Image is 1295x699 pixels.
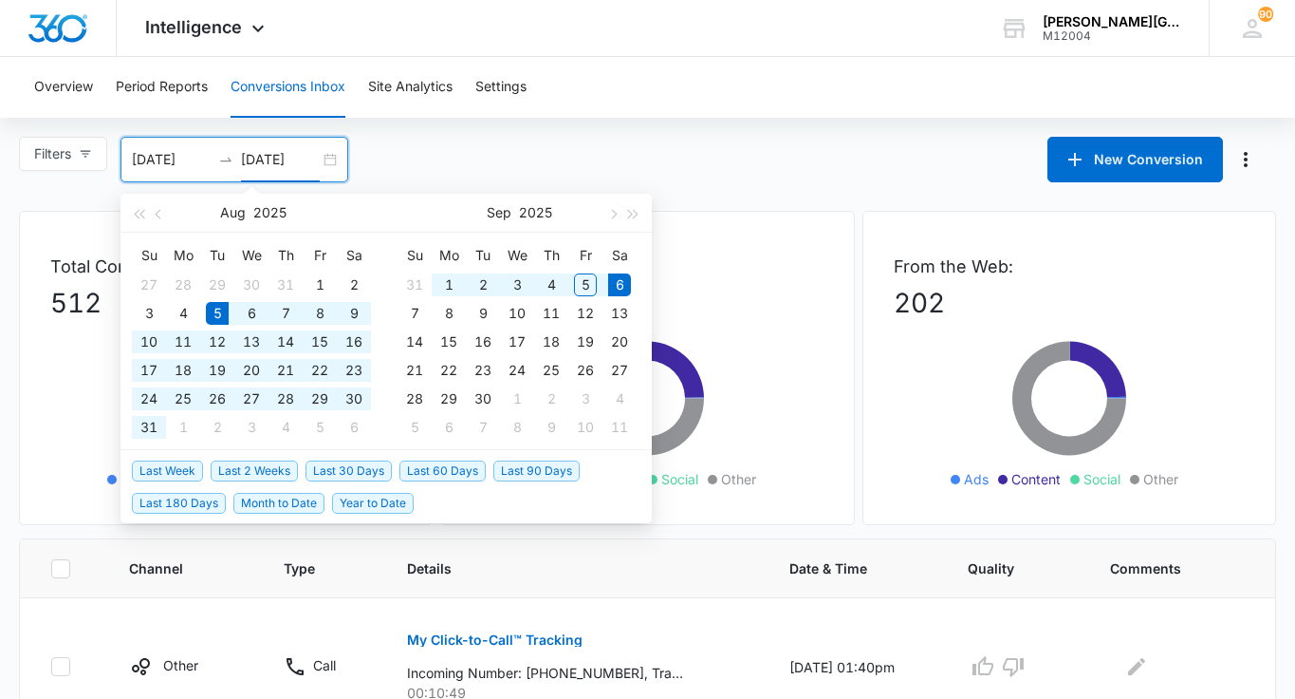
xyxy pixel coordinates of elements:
[234,299,268,328] td: 2025-08-06
[1047,137,1223,182] button: New Conversion
[403,416,426,439] div: 5
[172,416,194,439] div: 1
[132,240,166,271] th: Su
[437,331,460,353] div: 15
[432,299,466,328] td: 2025-09-08
[172,387,194,410] div: 25
[506,387,528,410] div: 1
[432,240,466,271] th: Mo
[206,274,229,296] div: 29
[568,299,602,328] td: 2025-09-12
[303,385,337,413] td: 2025-08-29
[437,302,460,325] div: 8
[466,385,500,413] td: 2025-09-30
[234,271,268,299] td: 2025-07-30
[472,387,494,410] div: 30
[432,271,466,299] td: 2025-09-01
[398,385,432,413] td: 2025-09-28
[145,17,242,37] span: Intelligence
[403,387,426,410] div: 28
[34,57,93,118] button: Overview
[506,302,528,325] div: 10
[240,359,263,382] div: 20
[1083,469,1120,489] span: Social
[200,385,234,413] td: 2025-08-26
[337,356,371,385] td: 2025-08-23
[234,328,268,356] td: 2025-08-13
[540,274,563,296] div: 4
[138,274,160,296] div: 27
[500,299,534,328] td: 2025-09-10
[206,331,229,353] div: 12
[313,655,336,675] p: Call
[398,299,432,328] td: 2025-09-07
[132,461,203,482] span: Last Week
[342,416,365,439] div: 6
[602,356,637,385] td: 2025-09-27
[399,461,486,482] span: Last 60 Days
[240,331,263,353] div: 13
[50,283,401,323] p: 512
[166,299,200,328] td: 2025-08-04
[472,274,494,296] div: 2
[534,299,568,328] td: 2025-09-11
[218,152,233,167] span: swap-right
[403,274,426,296] div: 31
[240,302,263,325] div: 6
[337,385,371,413] td: 2025-08-30
[602,299,637,328] td: 2025-09-13
[403,359,426,382] div: 21
[602,328,637,356] td: 2025-09-20
[241,149,320,170] input: End date
[466,240,500,271] th: Tu
[337,328,371,356] td: 2025-08-16
[1143,469,1178,489] span: Other
[534,328,568,356] td: 2025-09-18
[132,385,166,413] td: 2025-08-24
[268,385,303,413] td: 2025-08-28
[534,413,568,442] td: 2025-10-09
[234,356,268,385] td: 2025-08-20
[1121,652,1152,682] button: Edit Comments
[540,331,563,353] div: 18
[211,461,298,482] span: Last 2 Weeks
[466,271,500,299] td: 2025-09-02
[303,299,337,328] td: 2025-08-08
[206,387,229,410] div: 26
[568,328,602,356] td: 2025-09-19
[472,359,494,382] div: 23
[253,194,287,232] button: 2025
[534,385,568,413] td: 2025-10-02
[231,57,345,118] button: Conversions Inbox
[274,387,297,410] div: 28
[268,240,303,271] th: Th
[200,413,234,442] td: 2025-09-02
[493,461,580,482] span: Last 90 Days
[1011,469,1061,489] span: Content
[284,558,335,578] span: Type
[968,558,1037,578] span: Quality
[432,356,466,385] td: 2025-09-22
[337,413,371,442] td: 2025-09-06
[506,331,528,353] div: 17
[500,328,534,356] td: 2025-09-17
[466,299,500,328] td: 2025-09-09
[138,331,160,353] div: 10
[1230,144,1261,175] button: Manage Numbers
[568,240,602,271] th: Fr
[519,194,552,232] button: 2025
[398,271,432,299] td: 2025-08-31
[166,413,200,442] td: 2025-09-01
[500,385,534,413] td: 2025-10-01
[172,302,194,325] div: 4
[342,359,365,382] div: 23
[608,359,631,382] div: 27
[534,356,568,385] td: 2025-09-25
[1258,7,1273,22] div: notifications count
[200,356,234,385] td: 2025-08-19
[308,387,331,410] div: 29
[1043,14,1181,29] div: account name
[200,299,234,328] td: 2025-08-05
[1043,29,1181,43] div: account id
[240,387,263,410] div: 27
